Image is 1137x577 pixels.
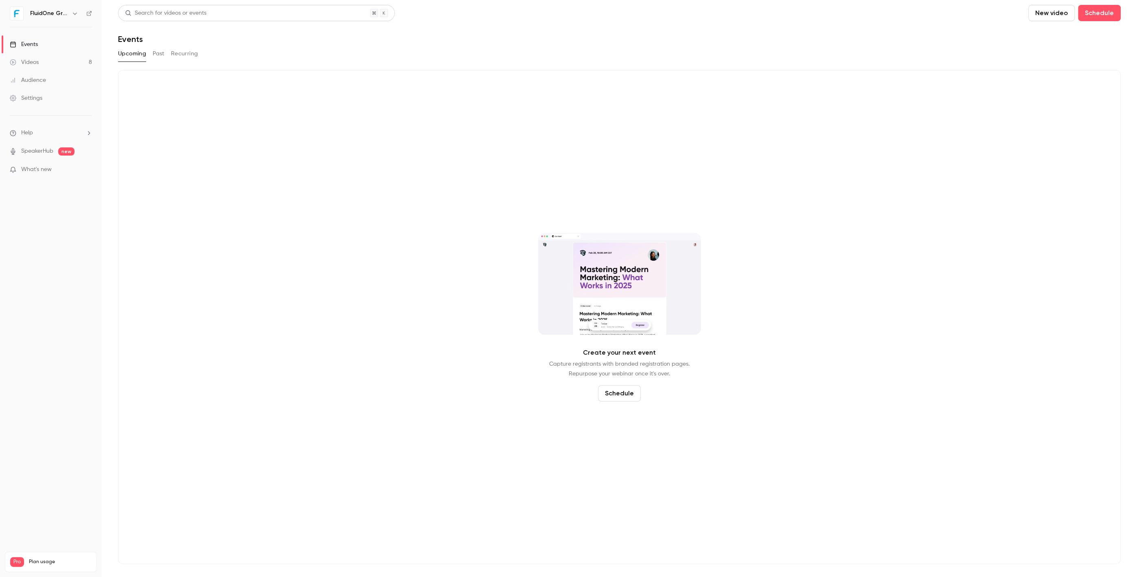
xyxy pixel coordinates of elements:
[21,165,52,174] span: What's new
[30,9,68,18] h6: FluidOne Group
[58,147,74,156] span: new
[583,348,656,358] p: Create your next event
[598,385,641,401] button: Schedule
[10,40,38,48] div: Events
[1028,5,1075,21] button: New video
[29,559,92,565] span: Plan usage
[10,76,46,84] div: Audience
[153,47,164,60] button: Past
[125,9,206,18] div: Search for videos or events
[1078,5,1121,21] button: Schedule
[21,147,53,156] a: SpeakerHub
[171,47,198,60] button: Recurring
[10,94,42,102] div: Settings
[118,34,143,44] h1: Events
[118,47,146,60] button: Upcoming
[10,557,24,567] span: Pro
[10,58,39,66] div: Videos
[549,359,690,379] p: Capture registrants with branded registration pages. Repurpose your webinar once it's over.
[10,7,23,20] img: FluidOne Group
[21,129,33,137] span: Help
[82,166,92,173] iframe: Noticeable Trigger
[10,129,92,137] li: help-dropdown-opener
